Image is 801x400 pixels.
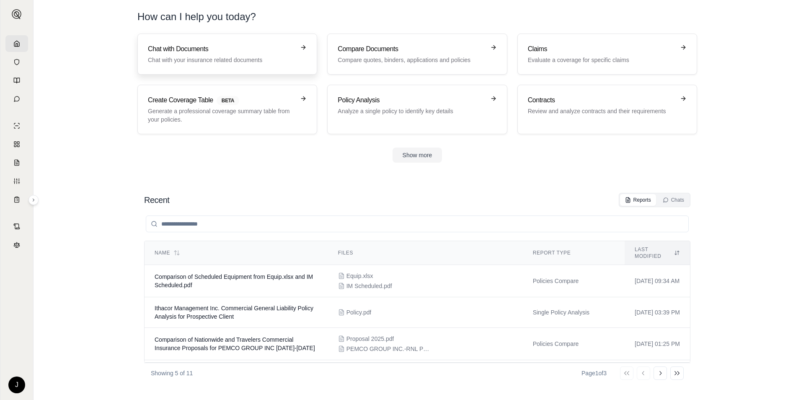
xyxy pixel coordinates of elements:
[5,218,28,235] a: Contract Analysis
[625,328,690,360] td: [DATE] 01:25 PM
[155,249,318,256] div: Name
[517,85,697,134] a: ContractsReview and analyze contracts and their requirements
[625,297,690,328] td: [DATE] 03:39 PM
[327,85,507,134] a: Policy AnalysisAnalyze a single policy to identify key details
[148,44,295,54] h3: Chat with Documents
[5,173,28,190] a: Custom Report
[28,195,39,205] button: Expand sidebar
[137,85,317,134] a: Create Coverage TableBETAGenerate a professional coverage summary table from your policies.
[5,72,28,89] a: Prompt Library
[528,56,675,64] p: Evaluate a coverage for specific claims
[625,197,651,203] div: Reports
[155,336,315,351] span: Comparison of Nationwide and Travelers Commercial Insurance Proposals for PEMCO GROUP INC 2025-2026
[148,95,295,105] h3: Create Coverage Table
[663,197,684,203] div: Chats
[328,241,523,265] th: Files
[137,34,317,75] a: Chat with DocumentsChat with your insurance related documents
[635,246,680,260] div: Last modified
[148,56,295,64] p: Chat with your insurance related documents
[8,377,25,393] div: J
[625,360,690,391] td: [DATE] 09:53 AM
[148,107,295,124] p: Generate a professional coverage summary table from your policies.
[5,154,28,171] a: Claim Coverage
[620,194,656,206] button: Reports
[581,369,607,377] div: Page 1 of 3
[12,9,22,19] img: Expand sidebar
[5,136,28,153] a: Policy Comparisons
[8,6,25,23] button: Expand sidebar
[5,54,28,70] a: Documents Vault
[338,95,485,105] h3: Policy Analysis
[144,194,169,206] h2: Recent
[338,44,485,54] h3: Compare Documents
[528,95,675,105] h3: Contracts
[346,335,394,343] span: Proposal 2025.pdf
[523,265,625,297] td: Policies Compare
[625,265,690,297] td: [DATE] 09:34 AM
[346,345,430,353] span: PEMCO GROUP INC.-RNL PROPOSAL 9.10.25.PDF
[137,10,697,23] h1: How can I help you today?
[393,148,442,163] button: Show more
[346,282,392,290] span: IM Scheduled.pdf
[5,236,28,253] a: Legal Search Engine
[5,191,28,208] a: Coverage Table
[528,44,675,54] h3: Claims
[217,96,239,105] span: BETA
[327,34,507,75] a: Compare DocumentsCompare quotes, binders, applications and policies
[155,273,313,288] span: Comparison of Scheduled Equipment from Equip.xlsx and IM Scheduled.pdf
[346,308,372,317] span: Policy.pdf
[528,107,675,115] p: Review and analyze contracts and their requirements
[5,91,28,107] a: Chat
[346,272,373,280] span: Equip.xlsx
[658,194,689,206] button: Chats
[5,117,28,134] a: Single Policy
[523,328,625,360] td: Policies Compare
[523,241,625,265] th: Report Type
[155,305,313,320] span: Ithacor Management Inc. Commercial General Liability Policy Analysis for Prospective Client
[523,360,625,391] td: Single Policy Analysis
[338,56,485,64] p: Compare quotes, binders, applications and policies
[5,35,28,52] a: Home
[338,107,485,115] p: Analyze a single policy to identify key details
[151,369,193,377] p: Showing 5 of 11
[517,34,697,75] a: ClaimsEvaluate a coverage for specific claims
[523,297,625,328] td: Single Policy Analysis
